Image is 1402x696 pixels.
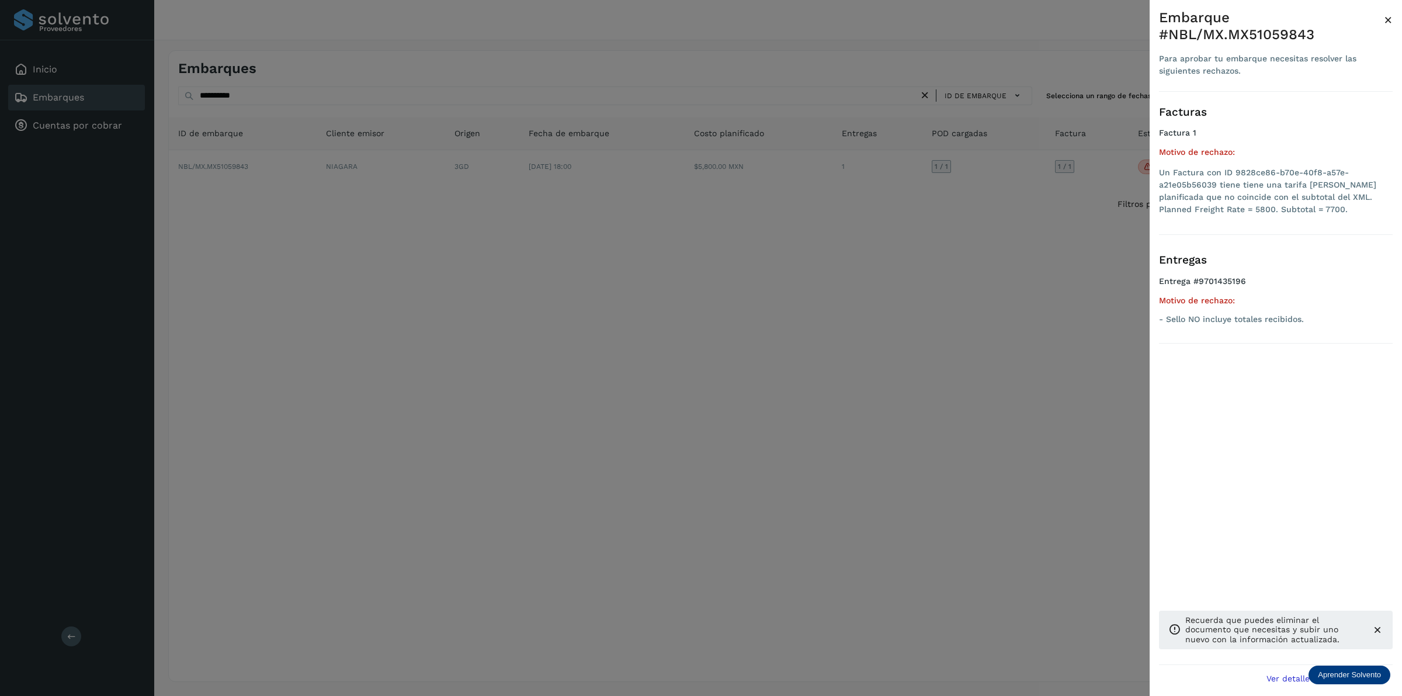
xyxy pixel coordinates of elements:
[1318,670,1381,680] p: Aprender Solvento
[1159,167,1393,216] li: Un Factura con ID 9828ce86-b70e-40f8-a57e-a21e05b56039 tiene tiene una tarifa [PERSON_NAME] plani...
[1159,128,1393,138] h4: Factura 1
[1159,296,1393,306] h5: Motivo de rechazo:
[1159,106,1393,119] h3: Facturas
[1185,615,1362,645] p: Recuerda que puedes eliminar el documento que necesitas y subir uno nuevo con la información actu...
[1159,276,1393,296] h4: Entrega #9701435196
[1266,674,1366,683] span: Ver detalle de embarque
[1159,254,1393,267] h3: Entregas
[1384,9,1393,30] button: Close
[1159,147,1393,157] h5: Motivo de rechazo:
[1384,12,1393,28] span: ×
[1259,665,1393,691] button: Ver detalle de embarque
[1159,9,1384,43] div: Embarque #NBL/MX.MX51059843
[1159,53,1384,77] div: Para aprobar tu embarque necesitas resolver las siguientes rechazos.
[1159,314,1393,324] p: - Sello NO incluye totales recibidos.
[1309,666,1390,684] div: Aprender Solvento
